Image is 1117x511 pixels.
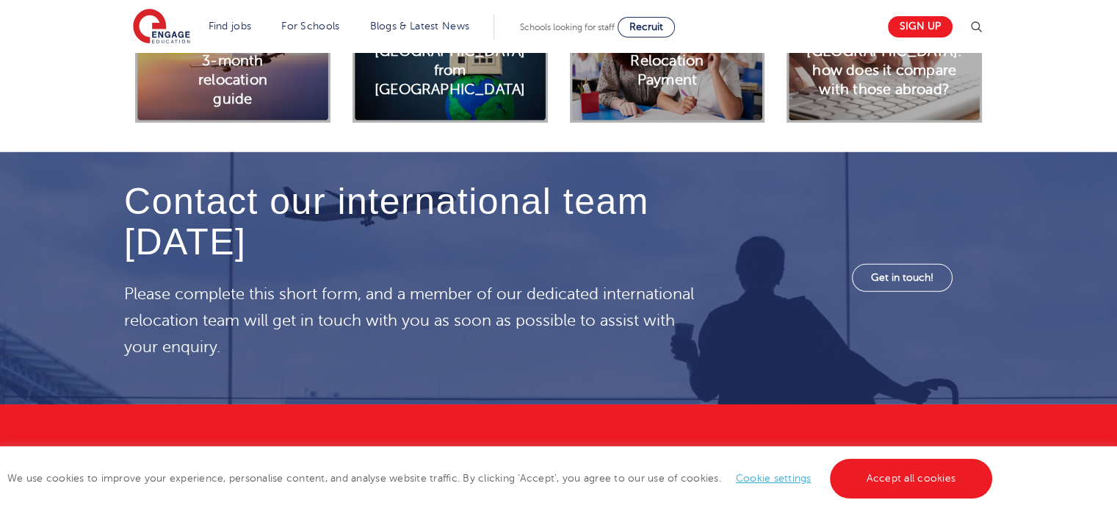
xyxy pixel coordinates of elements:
[135,54,330,68] a: Teaching abroad: Our 3-month relocation guide
[281,21,339,32] a: For Schools
[520,22,615,32] span: Schools looking for staff
[570,54,765,68] a: International Relocation Payment
[353,54,548,68] a: Moving to the [GEOGRAPHIC_DATA] from [GEOGRAPHIC_DATA]
[852,264,952,292] a: Get in touch!
[736,473,811,484] a: Cookie settings
[618,32,716,90] h2: International Relocation Payment
[787,54,982,68] a: Teacher salary in the [GEOGRAPHIC_DATA]: how does it compare with those abroad?
[7,473,996,484] span: We use cookies to improve your experience, personalise content, and analyse website traffic. By c...
[370,21,470,32] a: Blogs & Latest News
[830,459,993,499] a: Accept all cookies
[209,21,252,32] a: Find jobs
[184,13,281,110] h2: Teaching abroad: Our 3-month relocation guide
[133,9,190,46] img: Engage Education
[806,23,962,100] h2: Teacher salary in the [GEOGRAPHIC_DATA]: how does it compare with those abroad?
[124,281,706,360] p: Please complete this short form, and a member of our dedicated international relocation team will...
[629,21,663,32] span: Recruit
[375,23,525,100] h2: Moving to the [GEOGRAPHIC_DATA] from [GEOGRAPHIC_DATA]
[888,16,952,37] a: Sign up
[618,17,675,37] a: Recruit
[124,182,706,262] h4: Contact our international team [DATE]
